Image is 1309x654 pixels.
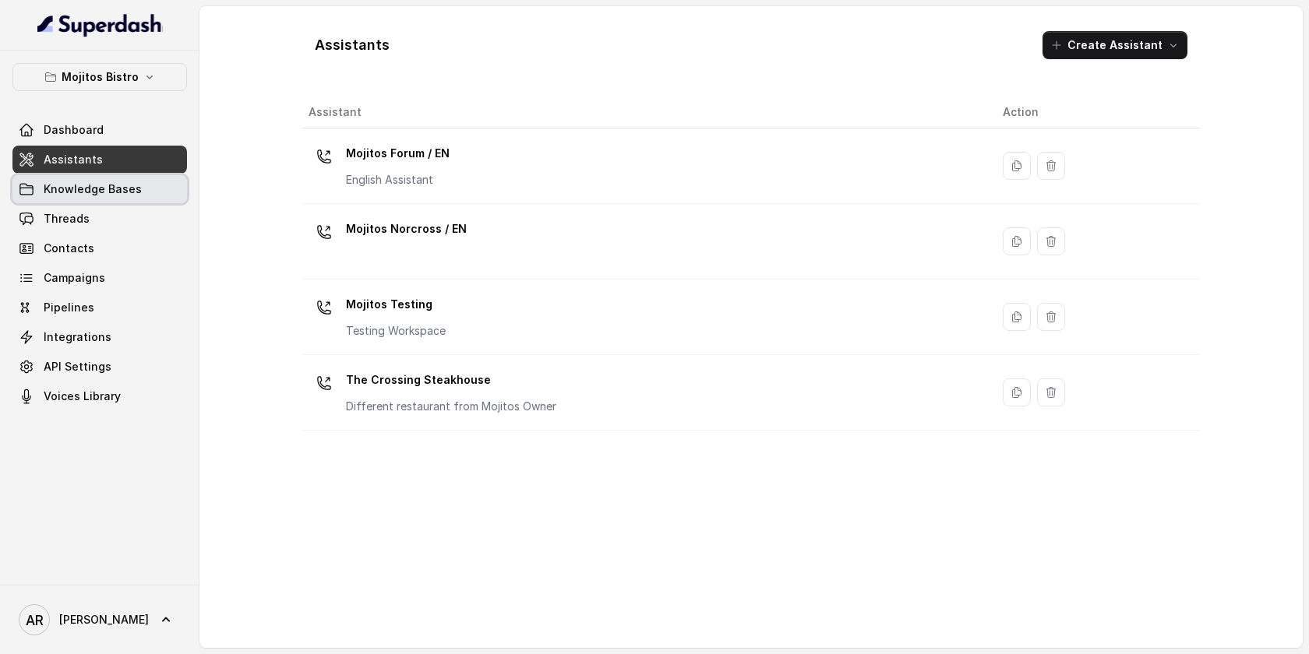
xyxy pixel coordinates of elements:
[44,181,142,197] span: Knowledge Bases
[44,300,94,315] span: Pipelines
[12,205,187,233] a: Threads
[12,63,187,91] button: Mojitos Bistro
[346,323,446,339] p: Testing Workspace
[44,152,103,167] span: Assistants
[315,33,390,58] h1: Assistants
[346,141,450,166] p: Mojitos Forum / EN
[12,294,187,322] a: Pipelines
[12,116,187,144] a: Dashboard
[346,367,556,392] p: The Crossing Steakhouse
[1043,31,1187,59] button: Create Assistant
[44,389,121,404] span: Voices Library
[37,12,163,37] img: light.svg
[990,97,1200,128] th: Action
[44,329,111,345] span: Integrations
[44,270,105,286] span: Campaigns
[346,292,446,317] p: Mojitos Testing
[44,211,90,227] span: Threads
[26,612,44,628] text: AR
[44,241,94,256] span: Contacts
[346,172,450,188] p: English Assistant
[346,216,467,241] p: Mojitos Norcross / EN
[62,68,139,86] p: Mojitos Bistro
[12,353,187,381] a: API Settings
[346,399,556,414] p: Different restaurant from Mojitos Owner
[59,612,149,628] span: [PERSON_NAME]
[44,359,111,374] span: API Settings
[12,264,187,292] a: Campaigns
[12,382,187,410] a: Voices Library
[302,97,990,128] th: Assistant
[12,598,187,642] a: [PERSON_NAME]
[12,146,187,174] a: Assistants
[12,175,187,203] a: Knowledge Bases
[12,234,187,262] a: Contacts
[44,122,104,138] span: Dashboard
[12,323,187,351] a: Integrations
